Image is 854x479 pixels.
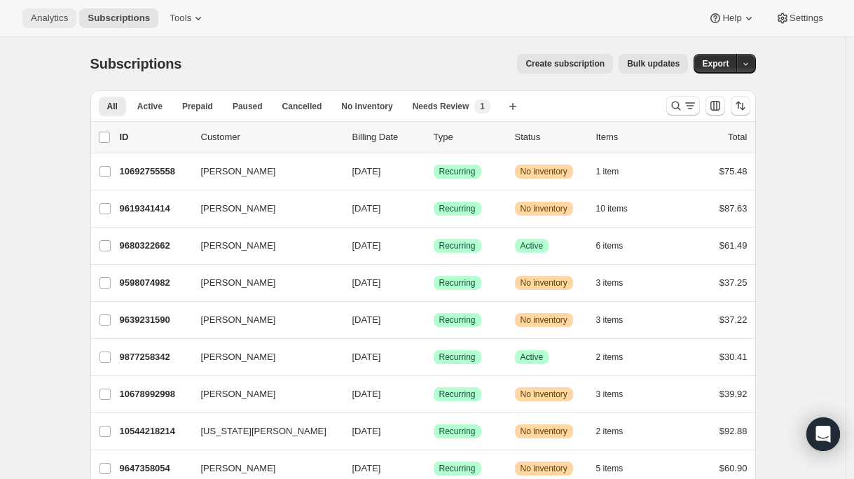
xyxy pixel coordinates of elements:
button: [PERSON_NAME] [193,160,333,183]
span: Help [722,13,741,24]
span: No inventory [521,277,567,289]
span: 2 items [596,426,624,437]
span: Analytics [31,13,68,24]
span: [DATE] [352,203,381,214]
p: 10678992998 [120,387,190,401]
span: 6 items [596,240,624,251]
p: ID [120,130,190,144]
button: [PERSON_NAME] [193,383,333,405]
span: 2 items [596,352,624,363]
button: 6 items [596,236,639,256]
span: 10 items [596,203,628,214]
button: Create subscription [517,54,613,74]
span: [PERSON_NAME] [201,387,276,401]
span: $75.48 [719,166,748,176]
span: Settings [790,13,823,24]
p: 10692755558 [120,165,190,179]
span: No inventory [521,463,567,474]
span: Create subscription [525,58,605,69]
span: [DATE] [352,314,381,325]
span: No inventory [521,203,567,214]
button: Subscriptions [79,8,158,28]
span: Subscriptions [88,13,150,24]
span: 3 items [596,277,624,289]
span: Recurring [439,463,476,474]
p: 9680322662 [120,239,190,253]
div: Open Intercom Messenger [806,417,840,451]
button: 3 items [596,310,639,330]
span: Recurring [439,166,476,177]
button: 2 items [596,422,639,441]
span: $39.92 [719,389,748,399]
span: 5 items [596,463,624,474]
span: Tools [170,13,191,24]
button: 3 items [596,273,639,293]
span: Prepaid [182,101,213,112]
button: Create new view [502,97,524,116]
span: 1 item [596,166,619,177]
button: [PERSON_NAME] [193,309,333,331]
span: [PERSON_NAME] [201,202,276,216]
span: Active [521,352,544,363]
span: No inventory [521,426,567,437]
button: [PERSON_NAME] [193,346,333,368]
button: 3 items [596,384,639,404]
button: Bulk updates [619,54,688,74]
span: $92.88 [719,426,748,436]
span: $87.63 [719,203,748,214]
span: [PERSON_NAME] [201,276,276,290]
span: $61.49 [719,240,748,251]
span: All [107,101,118,112]
span: [DATE] [352,426,381,436]
p: 9598074982 [120,276,190,290]
button: Customize table column order and visibility [705,96,725,116]
span: [PERSON_NAME] [201,165,276,179]
button: Sort the results [731,96,750,116]
span: Recurring [439,352,476,363]
div: Type [434,130,504,144]
span: Active [521,240,544,251]
span: Needs Review [413,101,469,112]
span: Recurring [439,203,476,214]
p: 9647358054 [120,461,190,475]
span: Recurring [439,314,476,326]
p: Status [515,130,585,144]
button: Search and filter results [666,96,700,116]
span: [DATE] [352,352,381,362]
span: 3 items [596,314,624,326]
div: IDCustomerBilling DateTypeStatusItemsTotal [120,130,748,144]
span: 3 items [596,389,624,400]
span: No inventory [521,314,567,326]
div: 9647358054[PERSON_NAME][DATE]SuccessRecurringWarningNo inventory5 items$60.90 [120,459,748,478]
button: [US_STATE][PERSON_NAME] [193,420,333,443]
button: Export [694,54,737,74]
p: 9877258342 [120,350,190,364]
div: 9619341414[PERSON_NAME][DATE]SuccessRecurringWarningNo inventory10 items$87.63 [120,199,748,218]
span: [PERSON_NAME] [201,350,276,364]
span: [PERSON_NAME] [201,239,276,253]
span: $30.41 [719,352,748,362]
div: Items [596,130,666,144]
span: Active [137,101,163,112]
button: Analytics [22,8,76,28]
span: Recurring [439,426,476,437]
span: 1 [480,101,485,112]
span: [DATE] [352,240,381,251]
div: 9680322662[PERSON_NAME][DATE]SuccessRecurringSuccessActive6 items$61.49 [120,236,748,256]
p: 9639231590 [120,313,190,327]
span: [DATE] [352,277,381,288]
span: No inventory [341,101,392,112]
button: [PERSON_NAME] [193,272,333,294]
div: 10544218214[US_STATE][PERSON_NAME][DATE]SuccessRecurringWarningNo inventory2 items$92.88 [120,422,748,441]
button: 5 items [596,459,639,478]
button: [PERSON_NAME] [193,235,333,257]
span: $37.25 [719,277,748,288]
button: 2 items [596,347,639,367]
span: $37.22 [719,314,748,325]
span: [PERSON_NAME] [201,313,276,327]
p: Billing Date [352,130,422,144]
div: 9598074982[PERSON_NAME][DATE]SuccessRecurringWarningNo inventory3 items$37.25 [120,273,748,293]
button: Settings [767,8,832,28]
div: 9877258342[PERSON_NAME][DATE]SuccessRecurringSuccessActive2 items$30.41 [120,347,748,367]
span: Export [702,58,729,69]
